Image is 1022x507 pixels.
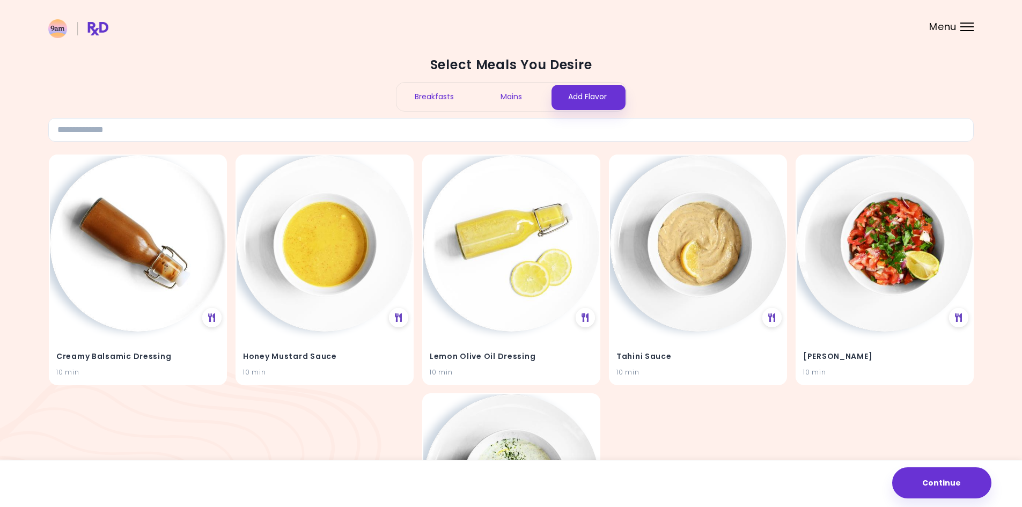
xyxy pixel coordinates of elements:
h4: Creamy Balsamic Dressing [56,348,219,365]
h4: Tahini Sauce [616,348,780,365]
div: Mains [473,83,549,111]
div: See Meal Plan [202,308,222,327]
div: 10 min [243,367,406,377]
h4: Tomato Salsa [803,348,966,365]
div: Add Flavor [549,83,626,111]
button: Continue [892,467,991,498]
h4: Honey Mustard Sauce [243,348,406,365]
div: See Meal Plan [949,308,968,327]
div: 10 min [616,367,780,377]
h4: Lemon Olive Oil Dressing [430,348,593,365]
div: Breakfasts [396,83,473,111]
span: Menu [929,22,957,32]
img: RxDiet [48,19,108,38]
div: 10 min [803,367,966,377]
div: See Meal Plan [762,308,782,327]
div: See Meal Plan [576,308,595,327]
div: 10 min [56,367,219,377]
div: 10 min [430,367,593,377]
h2: Select Meals You Desire [48,56,974,74]
div: See Meal Plan [389,308,408,327]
